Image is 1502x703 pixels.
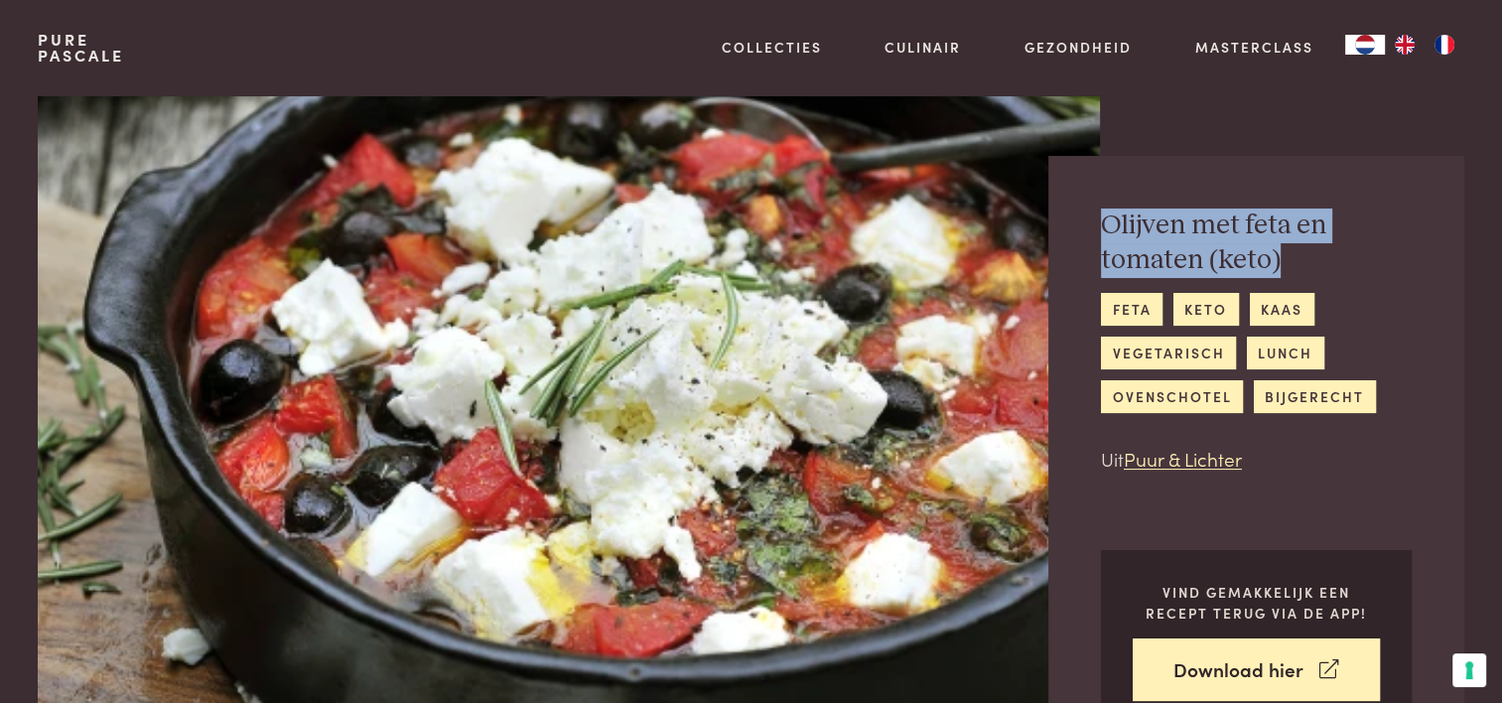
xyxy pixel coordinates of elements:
[1101,380,1243,413] a: ovenschotel
[1247,337,1324,369] a: lunch
[1250,293,1314,326] a: kaas
[1345,35,1464,55] aside: Language selected: Nederlands
[1345,35,1385,55] div: Language
[1173,293,1239,326] a: keto
[1024,37,1132,58] a: Gezondheid
[1101,293,1162,326] a: feta
[1452,653,1486,687] button: Uw voorkeuren voor toestemming voor trackingtechnologieën
[1254,380,1376,413] a: bijgerecht
[1101,445,1412,474] p: Uit
[1425,35,1464,55] a: FR
[1385,35,1425,55] a: EN
[1101,209,1412,277] h2: Olijven met feta en tomaten (keto)
[1133,582,1380,623] p: Vind gemakkelijk een recept terug via de app!
[1385,35,1464,55] ul: Language list
[885,37,961,58] a: Culinair
[1133,638,1380,701] a: Download hier
[1101,337,1236,369] a: vegetarisch
[1195,37,1313,58] a: Masterclass
[1345,35,1385,55] a: NL
[1124,445,1242,472] a: Puur & Lichter
[722,37,822,58] a: Collecties
[38,32,124,64] a: PurePascale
